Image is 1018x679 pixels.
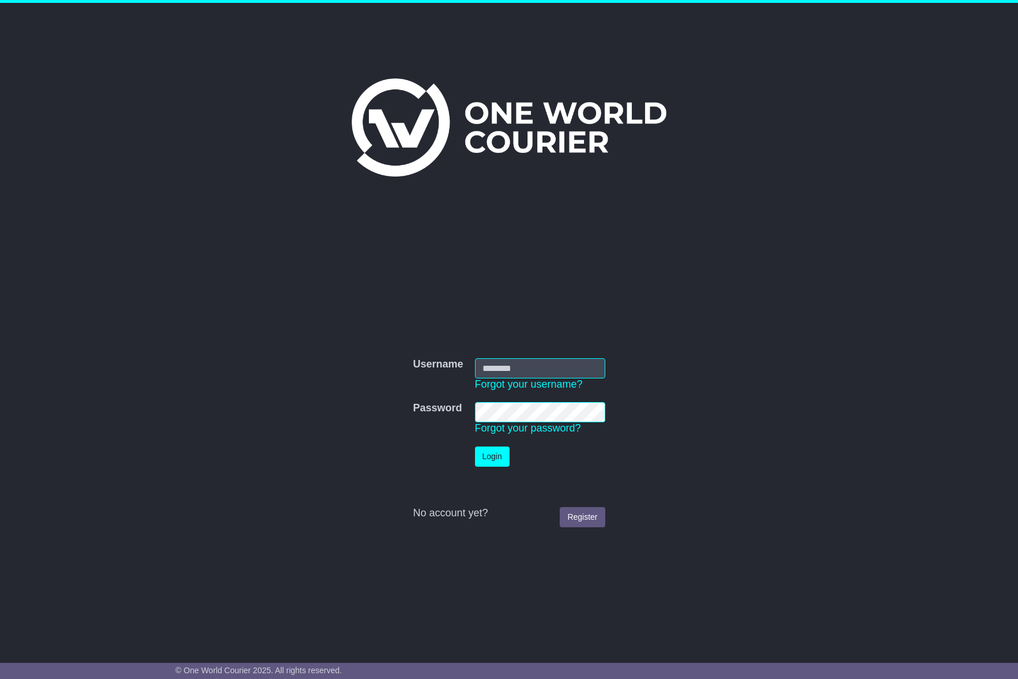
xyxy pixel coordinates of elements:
div: No account yet? [413,507,605,520]
span: © One World Courier 2025. All rights reserved. [175,666,342,675]
a: Forgot your password? [475,422,581,434]
img: One World [352,78,666,177]
a: Forgot your username? [475,378,583,390]
label: Password [413,402,462,415]
a: Register [560,507,605,527]
label: Username [413,358,463,371]
button: Login [475,447,510,467]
